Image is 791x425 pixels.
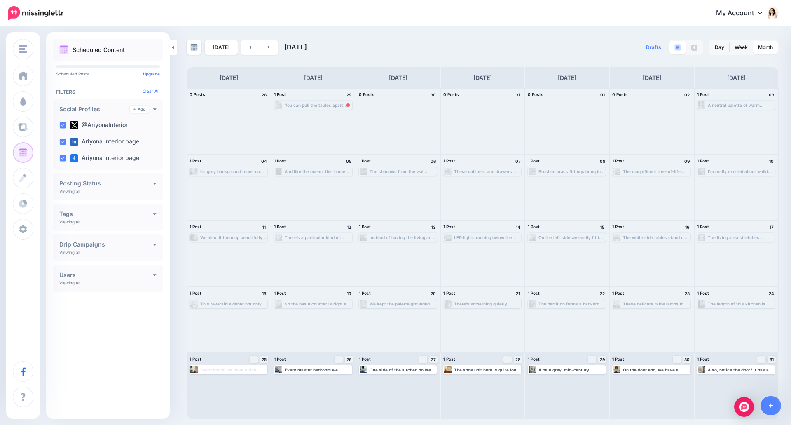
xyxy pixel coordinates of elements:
p: Viewing all [59,280,80,285]
span: 1 Post [528,158,540,163]
span: 1 Post [528,291,540,296]
label: @AriyonaInterior [70,121,128,129]
span: 1 Post [697,224,709,229]
p: Viewing all [59,189,80,194]
span: 1 Post [359,291,371,296]
h4: 06 [429,157,438,165]
a: 29 [598,356,606,363]
h4: 16 [683,223,691,231]
span: 28 [515,357,520,362]
h4: 07 [514,157,522,165]
a: My Account [708,3,779,23]
h4: 28 [260,91,268,99]
div: A neutral palette of warm beiges and soft creams envelopes this space, making it feel more expans... [708,103,774,108]
div: The partition forms a backdrop to a simple, dark wood console that sits front and center. Read mo... [538,301,605,306]
div: LED lights running below the cabinets, shelf, and even around the skirting, are the icing on the ... [454,235,520,240]
h4: Social Profiles [59,106,130,112]
div: These delicate table lamps look elegant and have presence without taking up too much table space ... [623,301,689,306]
h4: 29 [345,91,353,99]
div: Even though we have a rich, deep coloured veneer in the rest of the home we used a much lighter l... [200,367,267,372]
div: Every master bedroom we design begins with a quiet conversation between architecture and lifestyl... [285,367,351,372]
div: We kept the palette grounded in warm whites and taupes, but unlike the rest of the home, this bat... [370,301,436,306]
a: 26 [345,356,353,363]
h4: Drip Campaigns [59,242,153,247]
img: facebook-grey-square.png [691,45,697,51]
span: 0 Posts [528,92,543,97]
h4: 13 [429,223,438,231]
label: Ariyona Interior page [70,154,139,162]
div: Its grey background tones down the colour with the pretty diamonds adding some cheer. Don’t the c... [200,169,267,174]
span: Drafts [646,45,661,50]
span: 26 [346,357,351,362]
h4: [DATE] [727,73,746,83]
span: 1 Post [190,158,201,163]
span: 1 Post [274,158,286,163]
span: 1 Post [697,158,709,163]
h4: 15 [598,223,606,231]
span: 31 [770,357,774,362]
img: calendar.png [59,45,68,54]
span: 25 [262,357,267,362]
div: The white side tables stand out dramatically against the blue, while the exquisite white and blue... [623,235,689,240]
h4: 10 [768,157,776,165]
img: linkedin-square.png [70,138,78,146]
h4: 23 [683,290,691,297]
a: 27 [429,356,438,363]
span: 1 Post [274,357,286,362]
a: Upgrade [143,71,160,76]
div: Brushed brass fittings bring in the signature Shway gold without overwhelming the senses. The ove... [538,169,605,174]
div: The magnificent tree-of-life mural dominates this wall and the dining area, and sets the tone for... [623,169,689,174]
div: A pale grey, mid-century inspired sofa runs along one wall, framed by a classic bone inlay side t... [538,367,605,372]
img: paragraph-boxed.png [674,44,681,51]
span: 0 Posts [190,92,205,97]
img: menu.png [19,45,27,53]
h4: [DATE] [389,73,407,83]
h4: 20 [429,290,438,297]
a: Month [753,41,778,54]
span: [DATE] [284,43,307,51]
div: The shoe unit here is quite long and completely plain in terms of design. These handles are the m... [454,367,520,372]
div: On the left side we easily fit in a regular bedside table. Click [URL] to see this master bedroom... [538,235,605,240]
span: 1 Post [359,158,371,163]
h4: 31 [514,91,522,99]
span: 1 Post [612,158,624,163]
span: 1 Post [274,291,286,296]
span: 1 Post [697,291,709,296]
span: 1 Post [274,92,286,97]
a: 30 [683,356,691,363]
div: This reversible dohar not only goes well with the colours and patterns of this room, but is also ... [200,301,267,306]
span: 0 Posts [443,92,459,97]
h4: 24 [768,290,776,297]
img: twitter-square.png [70,121,78,129]
div: The living area stretches towards a soft wash of natural light filtering through sheer drapery. I... [708,235,774,240]
p: Scheduled Posts [56,72,160,76]
a: Clear All [143,89,160,94]
a: 31 [768,356,776,363]
h4: [DATE] [220,73,238,83]
span: 29 [600,357,605,362]
span: 1 Post [612,357,624,362]
span: 1 Post [190,357,201,362]
a: Day [710,41,729,54]
div: On the door end, we have a small reading light which barely takes any space and is handy when req... [623,367,689,372]
div: The length of this kitchen is almost double the width. This makes it a linear kitchen. We helped ... [708,301,774,306]
h4: 04 [260,157,268,165]
h4: [DATE] [473,73,492,83]
span: 1 Post [612,224,624,229]
span: 1 Post [697,92,709,97]
h4: 01 [598,91,606,99]
div: And like the ocean, this home unfolds with gentle waves of blue, soft neutrals, and reflections t... [285,169,351,174]
h4: [DATE] [558,73,576,83]
h4: Filters [56,89,160,95]
h4: 19 [345,290,353,297]
span: 1 Post [528,224,540,229]
label: Ariyona Interior page [70,138,139,146]
span: 1 Post [528,357,540,362]
a: Drafts [641,40,666,55]
div: Open Intercom Messenger [734,397,754,417]
span: 0 Posts [612,92,628,97]
span: 1 Post [359,357,371,362]
h4: Posting Status [59,181,153,186]
div: Instead of having the living and dining areas side by side, we laid them out back and front, with... [370,235,436,240]
span: 1 Post [443,158,455,163]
